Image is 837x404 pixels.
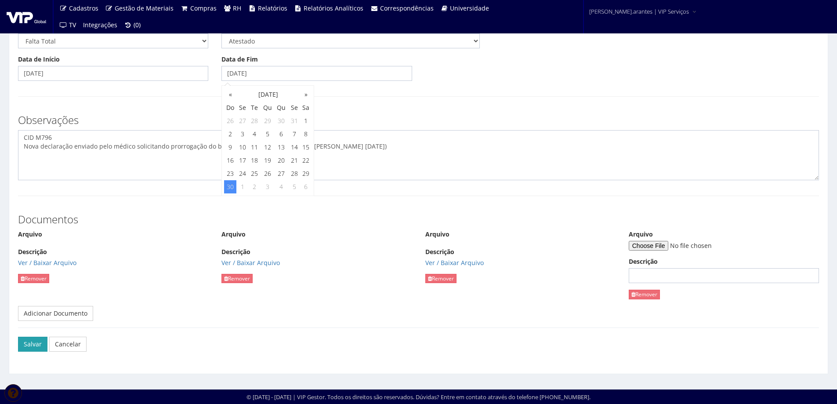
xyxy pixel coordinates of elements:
[300,114,312,127] td: 1
[261,141,275,154] td: 12
[249,141,261,154] td: 11
[18,114,819,126] h3: Observações
[274,127,288,141] td: 6
[236,154,248,167] td: 17
[450,4,489,12] span: Universidade
[236,180,248,193] td: 1
[249,114,261,127] td: 28
[288,167,300,180] td: 28
[425,274,457,283] a: Remover
[221,274,253,283] a: Remover
[236,141,248,154] td: 10
[249,127,261,141] td: 4
[18,274,49,283] a: Remover
[236,114,248,127] td: 27
[261,114,275,127] td: 29
[288,180,300,193] td: 5
[249,101,261,114] th: Te
[121,17,145,33] a: (0)
[18,130,819,180] textarea: CID M796 Nova declaração enviado pelo médico solicitando prorrogação do benefício, sem data de re...
[261,127,275,141] td: 5
[274,167,288,180] td: 27
[69,4,98,12] span: Cadastros
[224,167,236,180] td: 23
[249,180,261,193] td: 2
[261,154,275,167] td: 19
[134,21,141,29] span: (0)
[304,4,363,12] span: Relatórios Analíticos
[380,4,434,12] span: Correspondências
[629,230,653,239] label: Arquivo
[300,167,312,180] td: 29
[224,180,236,193] td: 30
[224,114,236,127] td: 26
[300,141,312,154] td: 15
[274,114,288,127] td: 30
[300,180,312,193] td: 6
[80,17,121,33] a: Integrações
[261,167,275,180] td: 26
[629,257,658,266] label: Descrição
[236,101,248,114] th: Se
[288,154,300,167] td: 21
[69,21,76,29] span: TV
[246,393,591,401] div: © [DATE] - [DATE] | VIP Gestor. Todos os direitos são reservados. Dúvidas? Entre em contato atrav...
[18,247,47,256] label: Descrição
[221,247,250,256] label: Descrição
[224,154,236,167] td: 16
[425,258,484,267] a: Ver / Baixar Arquivo
[18,306,93,321] a: Adicionar Documento
[221,258,280,267] a: Ver / Baixar Arquivo
[300,154,312,167] td: 22
[236,127,248,141] td: 3
[274,154,288,167] td: 20
[115,4,174,12] span: Gestão de Materiais
[288,141,300,154] td: 14
[18,337,47,352] button: Salvar
[18,258,76,267] a: Ver / Baixar Arquivo
[221,230,246,239] label: Arquivo
[236,167,248,180] td: 24
[190,4,217,12] span: Compras
[49,337,87,352] a: Cancelar
[274,141,288,154] td: 13
[425,230,449,239] label: Arquivo
[56,17,80,33] a: TV
[7,10,46,23] img: logo
[224,127,236,141] td: 2
[233,4,241,12] span: RH
[224,141,236,154] td: 9
[629,290,660,299] a: Remover
[589,7,689,16] span: [PERSON_NAME].arantes | VIP Serviços
[425,247,454,256] label: Descrição
[18,214,819,225] h3: Documentos
[288,127,300,141] td: 7
[288,114,300,127] td: 31
[249,167,261,180] td: 25
[18,230,42,239] label: Arquivo
[261,101,275,114] th: Qu
[288,101,300,114] th: Se
[249,154,261,167] td: 18
[83,21,117,29] span: Integrações
[274,101,288,114] th: Qu
[300,127,312,141] td: 8
[236,88,300,101] th: [DATE]
[224,88,236,101] th: «
[224,101,236,114] th: Do
[261,180,275,193] td: 3
[18,55,60,64] label: Data de Início
[274,180,288,193] td: 4
[300,88,312,101] th: »
[258,4,287,12] span: Relatórios
[300,101,312,114] th: Sa
[221,55,258,64] label: Data de Fim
